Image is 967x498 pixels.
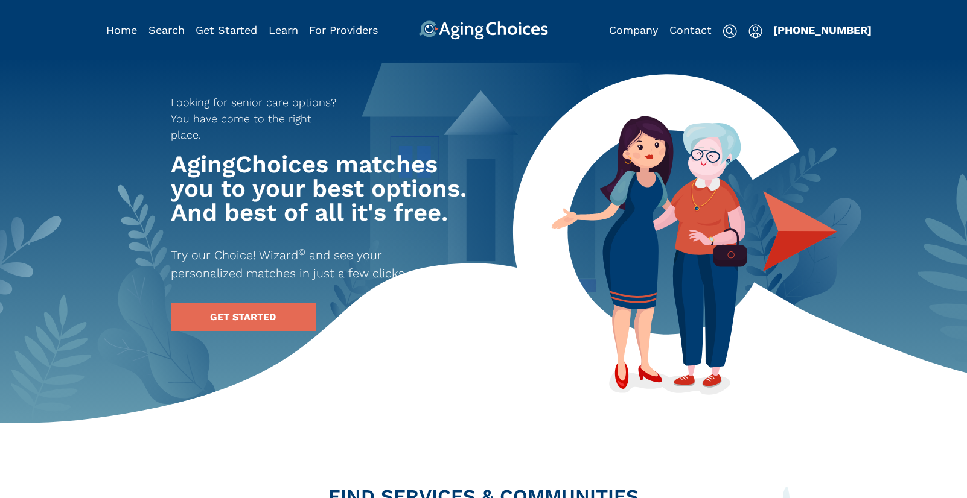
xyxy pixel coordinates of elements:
[609,24,658,36] a: Company
[171,246,451,282] p: Try our Choice! Wizard and see your personalized matches in just a few clicks.
[171,153,473,225] h1: AgingChoices matches you to your best options. And best of all it's free.
[723,24,737,39] img: search-icon.svg
[748,24,762,39] img: user-icon.svg
[171,303,316,331] a: GET STARTED
[148,24,185,36] a: Search
[748,20,762,40] div: Popover trigger
[419,20,548,40] img: AgingChoices
[309,24,378,36] a: For Providers
[773,24,872,36] a: [PHONE_NUMBER]
[171,94,345,143] p: Looking for senior care options? You have come to the right place.
[148,20,185,40] div: Popover trigger
[196,24,257,36] a: Get Started
[298,247,305,257] sup: ©
[106,24,137,36] a: Home
[669,24,712,36] a: Contact
[269,24,298,36] a: Learn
